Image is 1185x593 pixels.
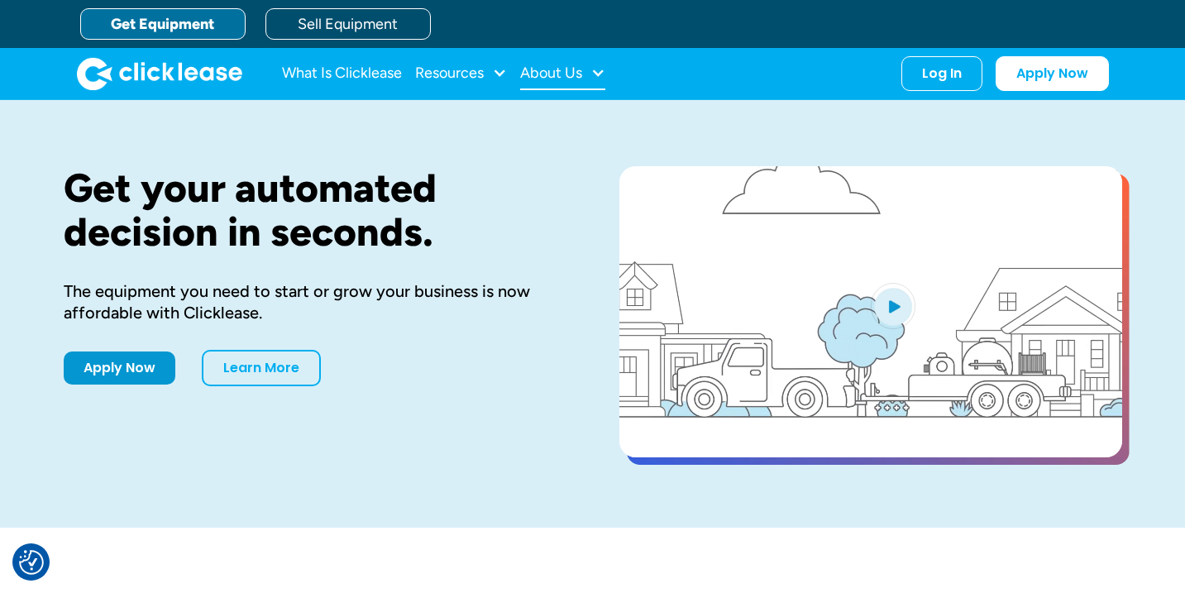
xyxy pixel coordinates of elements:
[922,65,962,82] div: Log In
[80,8,246,40] a: Get Equipment
[265,8,431,40] a: Sell Equipment
[871,283,915,329] img: Blue play button logo on a light blue circular background
[619,166,1122,457] a: open lightbox
[64,351,175,385] a: Apply Now
[19,550,44,575] button: Consent Preferences
[77,57,242,90] a: home
[415,57,507,90] div: Resources
[996,56,1109,91] a: Apply Now
[282,57,402,90] a: What Is Clicklease
[19,550,44,575] img: Revisit consent button
[64,166,566,254] h1: Get your automated decision in seconds.
[77,57,242,90] img: Clicklease logo
[202,350,321,386] a: Learn More
[64,280,566,323] div: The equipment you need to start or grow your business is now affordable with Clicklease.
[520,57,605,90] div: About Us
